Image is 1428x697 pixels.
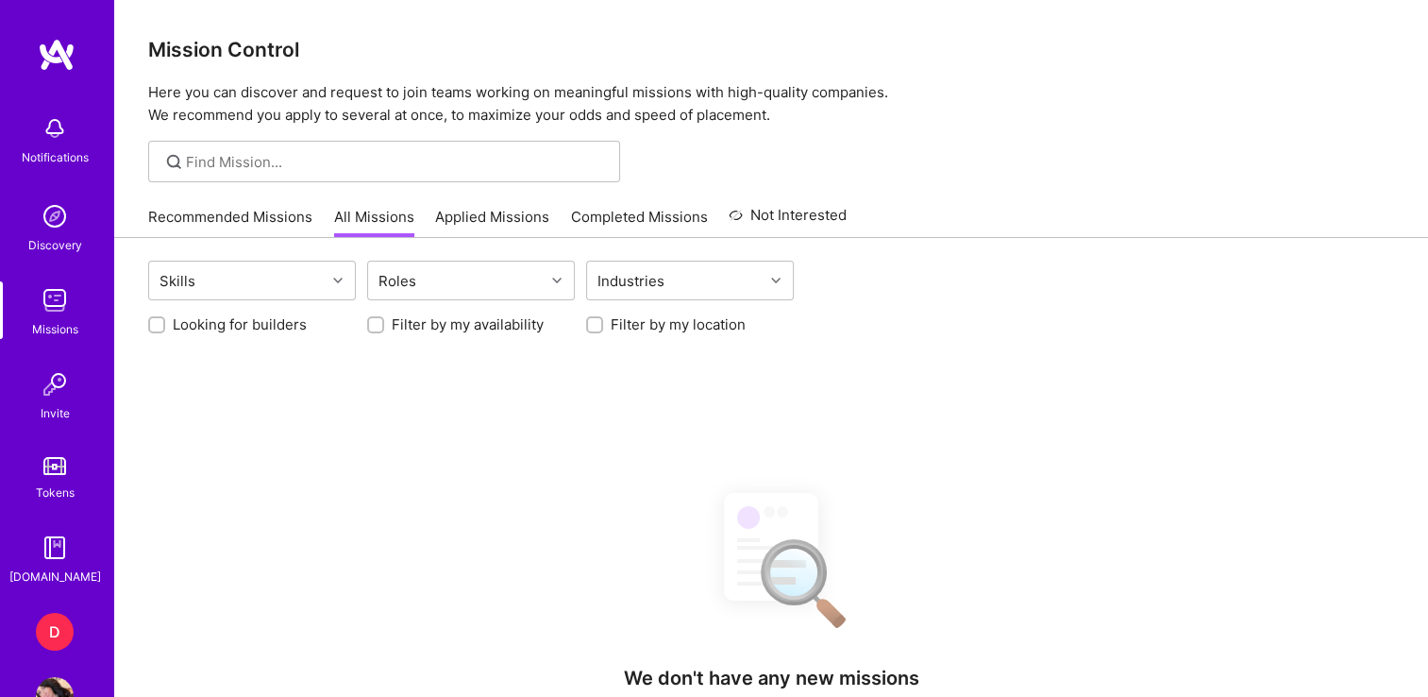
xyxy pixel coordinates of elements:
[36,197,74,235] img: discovery
[334,207,414,238] a: All Missions
[624,667,919,689] h4: We don't have any new missions
[43,457,66,475] img: tokens
[392,314,544,334] label: Filter by my availability
[691,476,851,641] img: No Results
[36,281,74,319] img: teamwork
[36,365,74,403] img: Invite
[28,235,82,255] div: Discovery
[163,151,185,173] i: icon SearchGrey
[22,147,89,167] div: Notifications
[148,81,1394,127] p: Here you can discover and request to join teams working on meaningful missions with high-quality ...
[155,267,200,295] div: Skills
[32,319,78,339] div: Missions
[374,267,421,295] div: Roles
[148,207,312,238] a: Recommended Missions
[9,567,101,586] div: [DOMAIN_NAME]
[571,207,708,238] a: Completed Missions
[38,38,76,72] img: logo
[611,314,746,334] label: Filter by my location
[333,276,343,285] i: icon Chevron
[148,38,1394,61] h3: Mission Control
[173,314,307,334] label: Looking for builders
[771,276,781,285] i: icon Chevron
[36,529,74,567] img: guide book
[435,207,549,238] a: Applied Missions
[552,276,562,285] i: icon Chevron
[36,110,74,147] img: bell
[36,613,74,651] div: D
[593,267,669,295] div: Industries
[41,403,70,423] div: Invite
[186,152,606,172] input: Find Mission...
[729,204,847,238] a: Not Interested
[31,613,78,651] a: D
[36,483,75,502] div: Tokens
